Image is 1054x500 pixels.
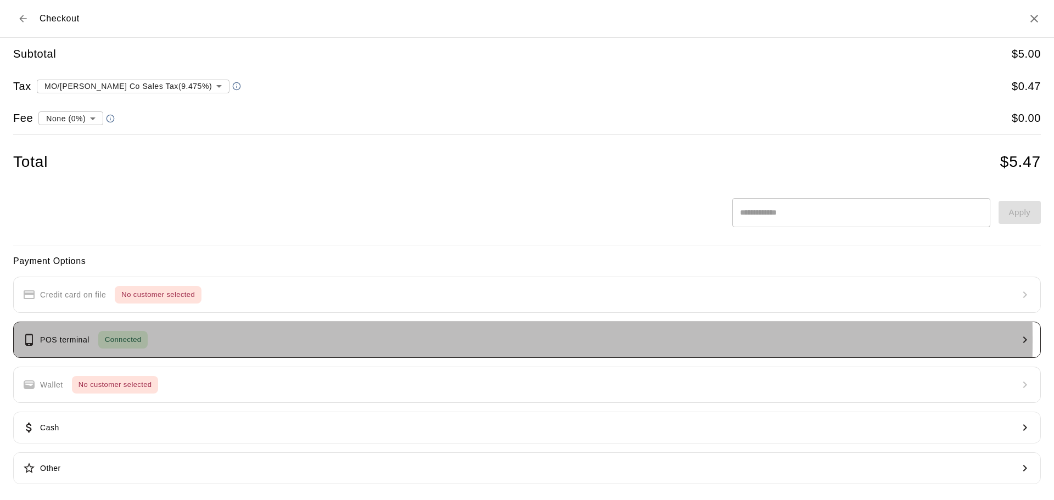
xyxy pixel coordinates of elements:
h5: Subtotal [13,47,56,61]
div: MO/[PERSON_NAME] Co Sales Tax ( 9.475 %) [37,76,229,96]
div: None (0%) [38,108,103,128]
h4: Total [13,153,48,172]
h4: $ 5.47 [1000,153,1041,172]
p: Other [40,463,61,474]
h5: $ 5.00 [1012,47,1041,61]
h5: $ 0.00 [1012,111,1041,126]
button: Back to cart [13,9,33,29]
button: POS terminalConnected [13,322,1041,358]
h5: $ 0.47 [1012,79,1041,94]
span: Connected [98,334,148,346]
button: Close [1028,12,1041,25]
button: Other [13,452,1041,484]
h6: Payment Options [13,254,1041,268]
h5: Tax [13,79,31,94]
p: POS terminal [40,334,89,346]
p: Cash [40,422,59,434]
div: Checkout [13,9,80,29]
button: Cash [13,412,1041,443]
h5: Fee [13,111,33,126]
